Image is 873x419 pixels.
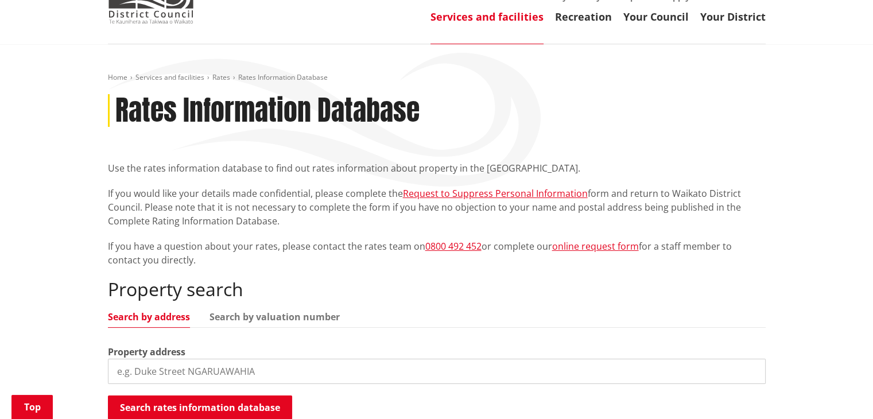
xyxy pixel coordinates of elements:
[108,187,766,228] p: If you would like your details made confidential, please complete the form and return to Waikato ...
[425,240,482,253] a: 0800 492 452
[403,187,588,200] a: Request to Suppress Personal Information
[108,161,766,175] p: Use the rates information database to find out rates information about property in the [GEOGRAPHI...
[115,94,420,127] h1: Rates Information Database
[430,10,544,24] a: Services and facilities
[700,10,766,24] a: Your District
[135,72,204,82] a: Services and facilities
[108,73,766,83] nav: breadcrumb
[209,312,340,321] a: Search by valuation number
[820,371,862,412] iframe: Messenger Launcher
[238,72,328,82] span: Rates Information Database
[108,239,766,267] p: If you have a question about your rates, please contact the rates team on or complete our for a s...
[108,72,127,82] a: Home
[11,395,53,419] a: Top
[108,312,190,321] a: Search by address
[552,240,639,253] a: online request form
[108,359,766,384] input: e.g. Duke Street NGARUAWAHIA
[108,278,766,300] h2: Property search
[623,10,689,24] a: Your Council
[555,10,612,24] a: Recreation
[108,345,185,359] label: Property address
[212,72,230,82] a: Rates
